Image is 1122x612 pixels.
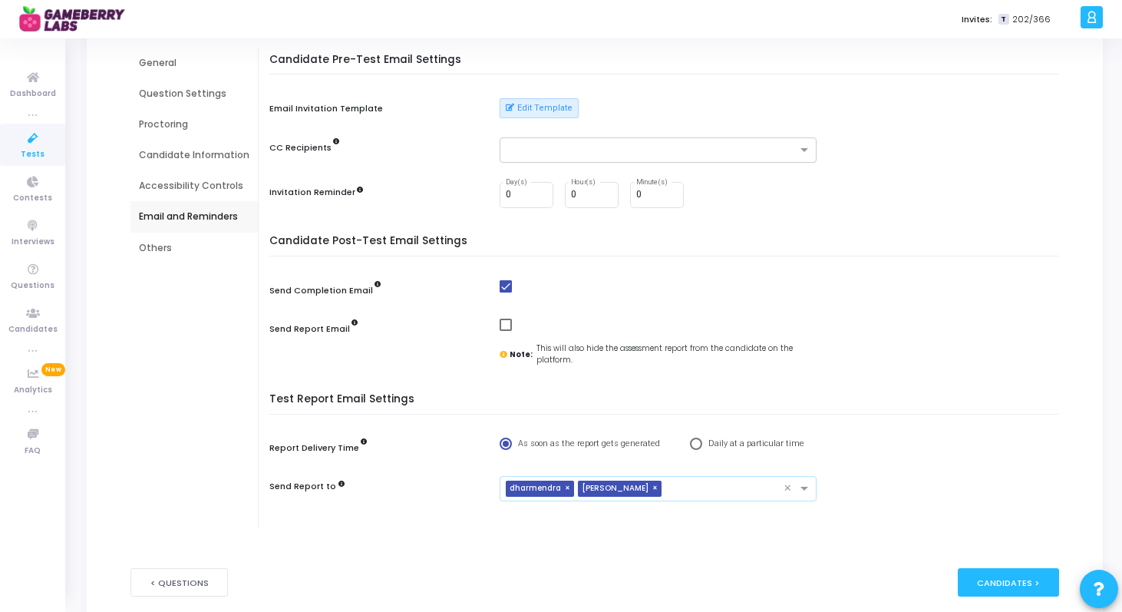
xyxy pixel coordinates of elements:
[500,343,817,366] div: This will also hide the assessment report from the candidate on the platform.
[269,235,1067,256] h5: Candidate Post-Test Email Settings
[139,87,249,101] div: Question Settings
[565,481,574,497] span: ×
[139,56,249,70] div: General
[578,481,652,497] span: [PERSON_NAME]
[12,236,54,249] span: Interviews
[41,363,65,376] span: New
[139,117,249,131] div: Proctoring
[25,445,41,458] span: FAQ
[13,192,52,205] span: Contests
[269,284,381,297] label: Send Completion Email
[500,98,579,118] button: Edit Template
[21,148,45,161] span: Tests
[8,323,58,336] span: Candidates
[269,393,1067,415] h5: Test Report Email Settings
[269,102,383,115] label: Email Invitation Template
[139,241,249,255] div: Others
[269,323,358,336] label: Send Report Email
[139,210,249,223] div: Email and Reminders
[269,54,1067,75] h5: Candidate Pre-Test Email Settings
[784,481,797,497] span: Clear all
[269,186,363,199] label: Invitation Reminder
[998,14,1008,25] span: T
[130,568,229,597] button: < Questions
[139,179,249,193] div: Accessibility Controls
[269,141,339,154] label: CC Recipients
[14,384,52,397] span: Analytics
[1012,13,1051,26] span: 202/366
[269,480,345,493] label: Send Report to
[11,280,54,293] span: Questions
[512,438,660,451] span: As soon as the report gets generated
[19,4,134,35] img: logo
[506,481,565,497] span: dharmendra
[269,442,367,455] label: Report Delivery Time
[702,438,804,451] span: Daily at a particular time
[958,568,1060,597] div: Candidates >
[510,349,533,361] strong: Note:
[139,148,249,162] div: Candidate Information
[962,13,992,26] label: Invites:
[10,88,56,101] span: Dashboard
[652,481,662,497] span: ×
